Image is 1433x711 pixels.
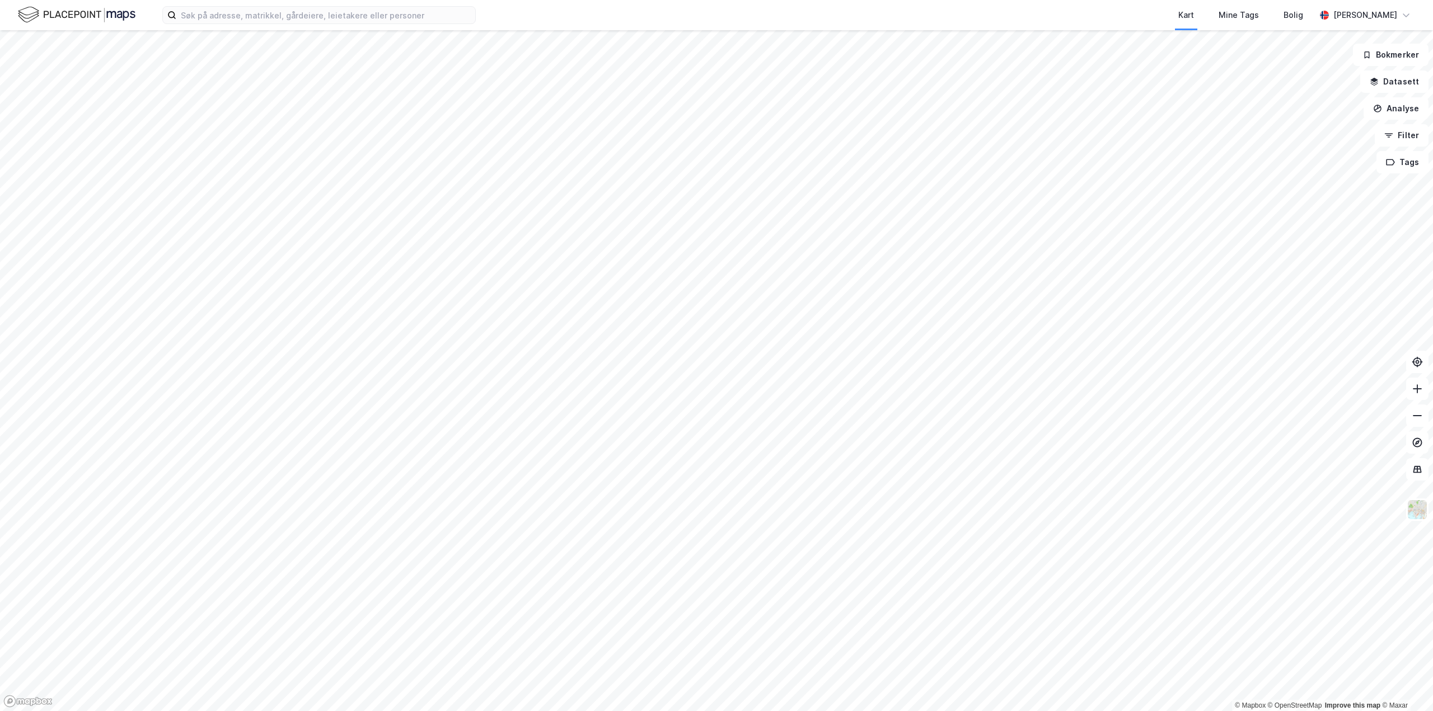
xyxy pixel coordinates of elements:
[1407,499,1428,520] img: Z
[1360,70,1429,93] button: Datasett
[1377,657,1433,711] iframe: Chat Widget
[1364,97,1429,120] button: Analyse
[18,5,135,25] img: logo.f888ab2527a4732fd821a326f86c7f29.svg
[3,695,53,708] a: Mapbox homepage
[1353,44,1429,66] button: Bokmerker
[1377,657,1433,711] div: Kontrollprogram for chat
[1219,8,1259,22] div: Mine Tags
[1375,124,1429,147] button: Filter
[1235,701,1266,709] a: Mapbox
[1268,701,1322,709] a: OpenStreetMap
[1325,701,1380,709] a: Improve this map
[1376,151,1429,173] button: Tags
[1178,8,1194,22] div: Kart
[1284,8,1303,22] div: Bolig
[1333,8,1397,22] div: [PERSON_NAME]
[176,7,475,23] input: Søk på adresse, matrikkel, gårdeiere, leietakere eller personer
